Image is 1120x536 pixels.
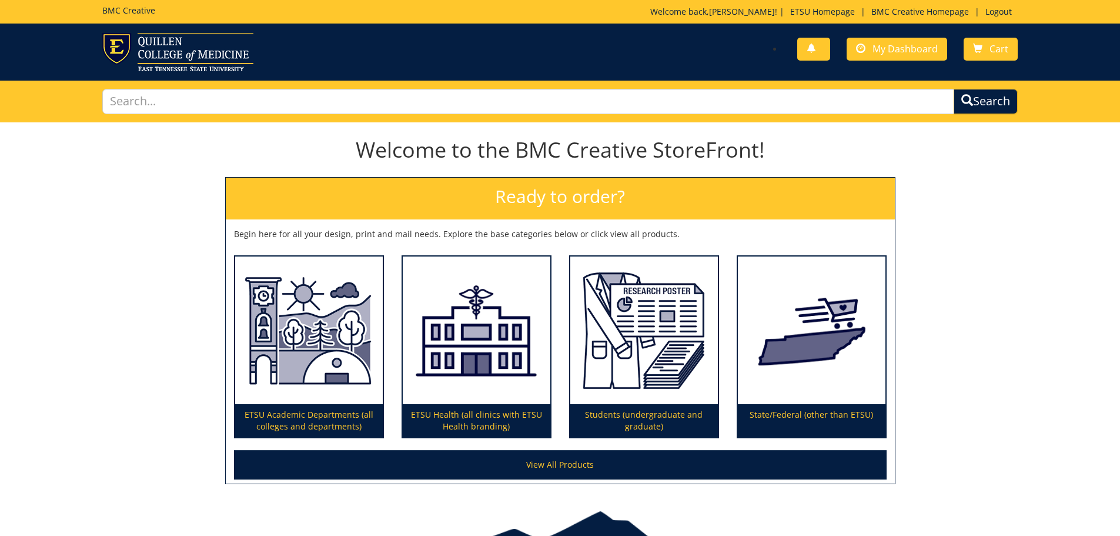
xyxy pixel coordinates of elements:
a: ETSU Academic Departments (all colleges and departments) [235,257,383,438]
button: Search [954,89,1018,114]
a: ETSU Health (all clinics with ETSU Health branding) [403,257,550,438]
h2: Ready to order? [226,178,895,219]
a: ETSU Homepage [784,6,861,17]
a: BMC Creative Homepage [865,6,975,17]
h1: Welcome to the BMC Creative StoreFront! [225,138,895,162]
a: Cart [964,38,1018,61]
p: Students (undergraduate and graduate) [570,404,718,437]
a: [PERSON_NAME] [709,6,775,17]
a: My Dashboard [847,38,947,61]
h5: BMC Creative [102,6,155,15]
span: My Dashboard [872,42,938,55]
a: Students (undergraduate and graduate) [570,257,718,438]
img: ETSU logo [102,33,253,71]
img: Students (undergraduate and graduate) [570,257,718,405]
p: ETSU Academic Departments (all colleges and departments) [235,404,383,437]
a: Logout [979,6,1018,17]
img: ETSU Health (all clinics with ETSU Health branding) [403,257,550,405]
span: Cart [989,42,1008,55]
p: ETSU Health (all clinics with ETSU Health branding) [403,404,550,437]
img: ETSU Academic Departments (all colleges and departments) [235,257,383,405]
p: Welcome back, ! | | | [650,6,1018,18]
a: State/Federal (other than ETSU) [738,257,885,438]
img: State/Federal (other than ETSU) [738,257,885,405]
p: State/Federal (other than ETSU) [738,404,885,437]
input: Search... [102,89,955,114]
a: View All Products [234,450,887,480]
p: Begin here for all your design, print and mail needs. Explore the base categories below or click ... [234,228,887,240]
